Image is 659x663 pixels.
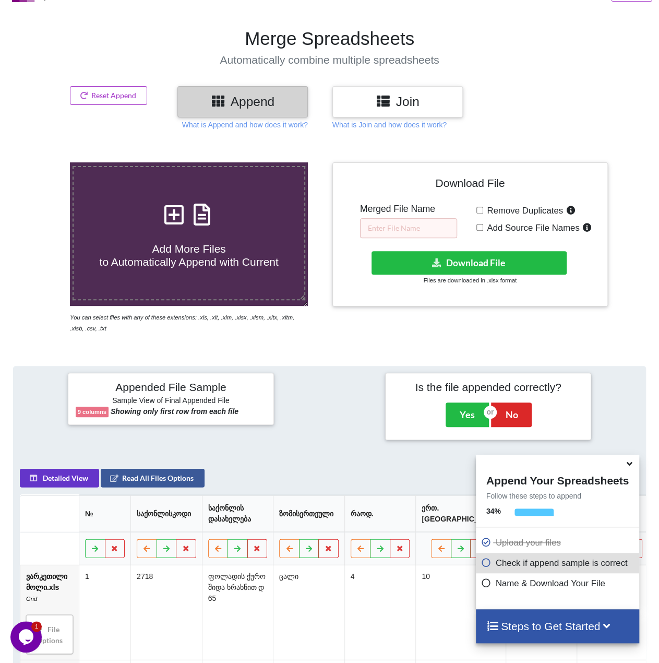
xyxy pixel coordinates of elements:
b: 9 columns [78,409,106,415]
h4: Append Your Spreadsheets [476,471,639,487]
p: What is Join and how does it work? [332,120,447,130]
th: საქონლისკოდი [130,495,202,531]
button: Read All Files Options [101,468,205,487]
h4: Steps to Get Started [486,620,629,633]
span: Remove Duplicates [483,206,563,216]
h6: Sample View of Final Appended File [76,396,266,407]
button: No [491,402,532,427]
h4: Download File [340,170,601,200]
h3: Join [340,94,455,109]
span: Add More Files to Automatically Append with Current [100,243,279,268]
td: ცალი [273,565,344,659]
td: 4 [344,565,416,659]
i: You can select files with any of these extensions: .xls, .xlt, .xlm, .xlsx, .xlsm, .xltx, .xltm, ... [70,314,294,331]
td: ვარკეთილი მოლი.xls [20,565,79,659]
th: ერთ.[GEOGRAPHIC_DATA] [416,495,506,531]
p: Check if append sample is correct [481,557,637,570]
h5: Merged File Name [360,204,457,215]
th: საქონლის დასახელება [202,495,273,531]
button: Reset Append [70,86,147,105]
b: 34 % [486,507,501,515]
th: № [79,495,130,531]
small: Files are downloaded in .xlsx format [424,277,517,283]
th: რაოდ. [344,495,416,531]
h4: Is the file appended correctly? [393,381,583,394]
p: Name & Download Your File [481,577,637,590]
p: What is Append and how does it work? [182,120,308,130]
th: ზომისერთეული [273,495,344,531]
td: 1 [79,565,130,659]
button: Yes [446,402,489,427]
h3: Append [185,94,300,109]
b: Showing only first row from each file [111,407,238,416]
button: Download File [372,251,567,275]
i: Grid [26,595,37,601]
td: 2718 [130,565,202,659]
td: 10 [416,565,506,659]
button: Detailed View [20,468,99,487]
input: Enter File Name [360,218,457,238]
div: File Options [29,618,70,650]
iframe: chat widget [10,621,44,653]
p: Upload your files [481,536,637,549]
span: Add Source File Names [483,223,579,233]
td: ფოლადის ქურო შიდა ხრახნით დ 65 [202,565,273,659]
h4: Appended File Sample [76,381,266,395]
p: Follow these steps to append [476,491,639,501]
